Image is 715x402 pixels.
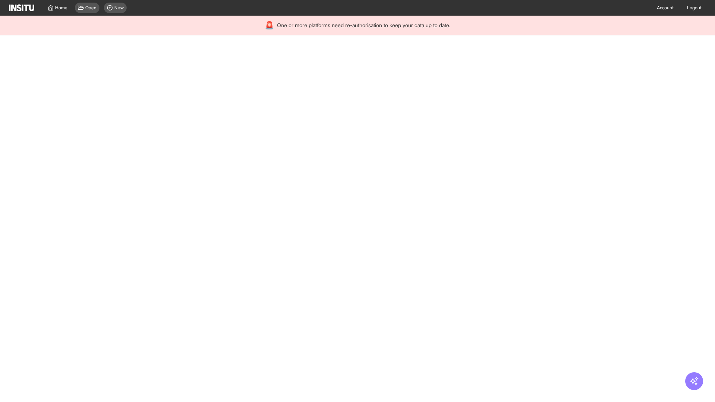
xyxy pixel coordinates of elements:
[9,4,34,11] img: Logo
[85,5,96,11] span: Open
[114,5,124,11] span: New
[277,22,450,29] span: One or more platforms need re-authorisation to keep your data up to date.
[55,5,67,11] span: Home
[265,20,274,31] div: 🚨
